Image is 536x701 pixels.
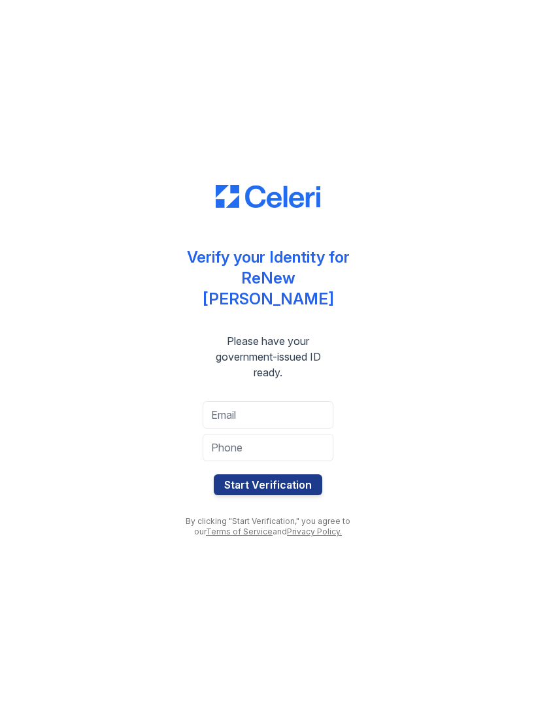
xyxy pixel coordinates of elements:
img: CE_Logo_Blue-a8612792a0a2168367f1c8372b55b34899dd931a85d93a1a3d3e32e68fde9ad4.png [216,185,320,208]
div: Verify your Identity for ReNew [PERSON_NAME] [176,247,360,310]
button: Start Verification [214,474,322,495]
a: Terms of Service [206,527,273,536]
input: Phone [203,434,333,461]
div: By clicking "Start Verification," you agree to our and [176,516,360,537]
a: Privacy Policy. [287,527,342,536]
input: Email [203,401,333,429]
div: Please have your government-issued ID ready. [176,333,360,380]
